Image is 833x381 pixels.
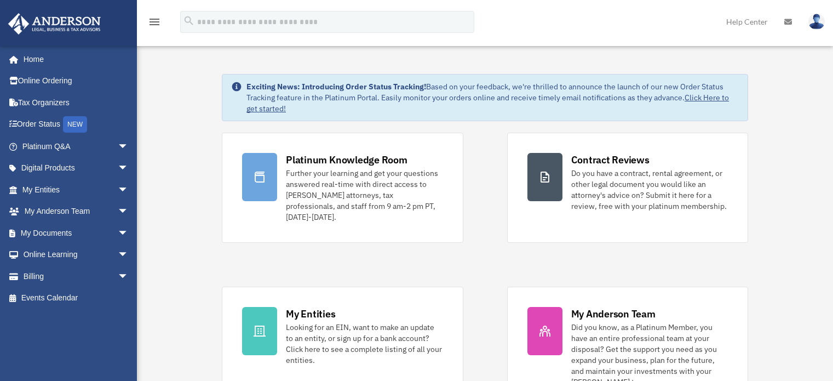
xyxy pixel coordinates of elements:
a: Order StatusNEW [8,113,145,136]
a: Tax Organizers [8,92,145,113]
img: Anderson Advisors Platinum Portal [5,13,104,35]
i: search [183,15,195,27]
a: Click Here to get started! [246,93,729,113]
span: arrow_drop_down [118,265,140,288]
div: Contract Reviews [571,153,650,167]
a: Platinum Q&Aarrow_drop_down [8,135,145,157]
div: Further your learning and get your questions answered real-time with direct access to [PERSON_NAM... [286,168,443,223]
a: Digital Productsarrow_drop_down [8,157,145,179]
div: My Entities [286,307,335,321]
a: Home [8,48,140,70]
i: menu [148,15,161,29]
a: Platinum Knowledge Room Further your learning and get your questions answered real-time with dire... [222,133,463,243]
div: Based on your feedback, we're thrilled to announce the launch of our new Order Status Tracking fe... [246,81,739,114]
a: Online Learningarrow_drop_down [8,244,145,266]
span: arrow_drop_down [118,135,140,158]
span: arrow_drop_down [118,179,140,201]
div: NEW [63,116,87,133]
span: arrow_drop_down [118,222,140,244]
span: arrow_drop_down [118,244,140,266]
span: arrow_drop_down [118,201,140,223]
a: Contract Reviews Do you have a contract, rental agreement, or other legal document you would like... [507,133,748,243]
strong: Exciting News: Introducing Order Status Tracking! [246,82,426,92]
a: Online Ordering [8,70,145,92]
a: menu [148,19,161,29]
span: arrow_drop_down [118,157,140,180]
div: Looking for an EIN, want to make an update to an entity, or sign up for a bank account? Click her... [286,322,443,366]
a: My Entitiesarrow_drop_down [8,179,145,201]
a: Billingarrow_drop_down [8,265,145,287]
a: My Documentsarrow_drop_down [8,222,145,244]
div: Platinum Knowledge Room [286,153,407,167]
img: User Pic [808,14,825,30]
div: My Anderson Team [571,307,656,321]
a: My Anderson Teamarrow_drop_down [8,201,145,223]
div: Do you have a contract, rental agreement, or other legal document you would like an attorney's ad... [571,168,728,212]
a: Events Calendar [8,287,145,309]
